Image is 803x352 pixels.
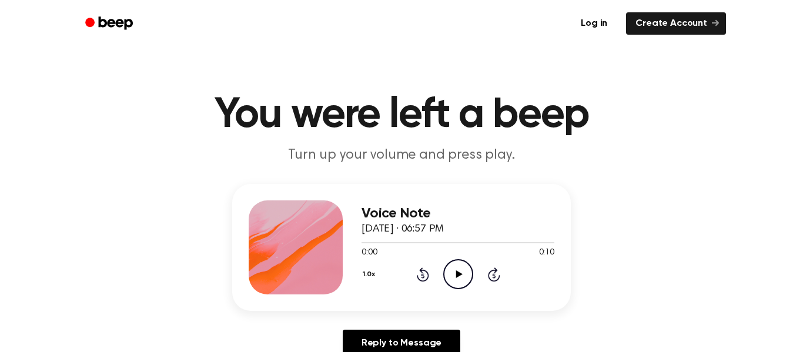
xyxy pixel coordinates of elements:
a: Beep [77,12,143,35]
span: 0:00 [362,247,377,259]
a: Log in [569,10,619,37]
a: Create Account [626,12,726,35]
p: Turn up your volume and press play. [176,146,627,165]
button: 1.0x [362,264,379,284]
span: 0:10 [539,247,554,259]
h1: You were left a beep [101,94,702,136]
span: [DATE] · 06:57 PM [362,224,444,234]
h3: Voice Note [362,206,554,222]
